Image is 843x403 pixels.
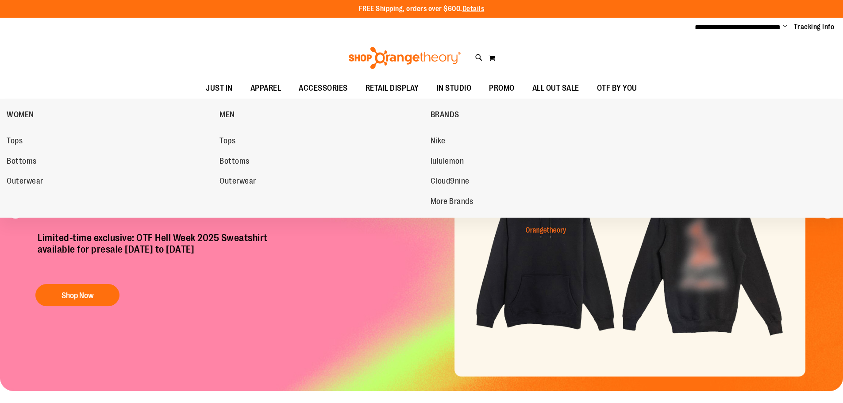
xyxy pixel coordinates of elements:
span: Bottoms [7,157,37,168]
button: Shop Now [35,284,119,306]
span: More Brands [431,197,473,208]
span: IN STUDIO [437,78,472,98]
span: WOMEN [7,110,34,121]
img: Shop Orangetheory [347,47,462,69]
span: ACCESSORIES [299,78,348,98]
span: Nike [431,136,446,147]
span: PROMO [489,78,515,98]
span: ALL OUT SALE [532,78,579,98]
a: Tracking Info [794,22,835,32]
span: APPAREL [250,78,281,98]
p: FREE Shipping, orders over $600. [359,4,485,14]
span: RETAIL DISPLAY [366,78,419,98]
span: Outerwear [7,177,43,188]
span: Tops [7,136,23,147]
button: Account menu [783,23,787,31]
span: OTF BY YOU [597,78,637,98]
a: Details [462,5,485,13]
span: MEN [219,110,235,121]
span: Outerwear [219,177,256,188]
p: Limited-time exclusive: OTF Hell Week 2025 Sweatshirt available for presale [DATE] to [DATE] [31,232,308,276]
a: Hell Week Hoodie Pre-Sale! Limited-time exclusive: OTF Hell Week 2025 Sweatshirtavailable for pre... [31,190,308,311]
span: Tops [219,136,235,147]
span: Bottoms [219,157,250,168]
span: lululemon [431,157,464,168]
span: JUST IN [206,78,233,98]
span: BRANDS [431,110,459,121]
span: Cloud9nine [431,177,470,188]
